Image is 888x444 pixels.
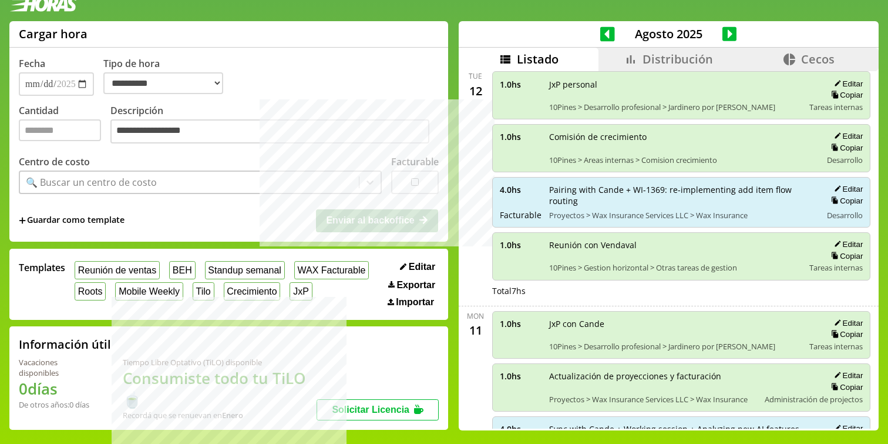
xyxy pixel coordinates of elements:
[549,394,757,405] span: Proyectos > Wax Insurance Services LLC > Wax Insurance
[19,214,125,227] span: +Guardar como template
[500,318,541,329] span: 1.0 hs
[549,370,757,382] span: Actualización de proyecciones y facturación
[290,282,312,301] button: JxP
[801,51,835,67] span: Cecos
[115,282,183,301] button: Mobile Weekly
[19,104,110,147] label: Cantidad
[469,71,482,81] div: Tue
[19,57,45,70] label: Fecha
[466,321,485,340] div: 11
[467,311,484,321] div: Mon
[549,184,814,206] span: Pairing with Cande + WI-1369: re-implementing add item flow routing
[500,131,541,142] span: 1.0 hs
[19,378,95,399] h1: 0 días
[549,131,814,142] span: Comisión de crecimiento
[828,90,863,100] button: Copiar
[827,155,863,165] span: Desarrollo
[205,261,285,279] button: Standup semanal
[500,370,541,382] span: 1.0 hs
[396,261,439,273] button: Editar
[224,282,281,301] button: Crecimiento
[549,239,802,251] span: Reunión con Vendaval
[549,79,802,90] span: JxP personal
[830,370,863,380] button: Editar
[828,251,863,261] button: Copiar
[222,410,243,420] b: Enero
[809,341,863,352] span: Tareas internas
[123,410,317,420] div: Recordá que se renuevan en
[19,155,90,168] label: Centro de costo
[110,119,429,144] textarea: Descripción
[123,368,317,410] h1: Consumiste todo tu TiLO 🍵
[396,297,434,308] span: Importar
[466,81,485,100] div: 12
[391,155,439,168] label: Facturable
[765,394,863,405] span: Administración de projectos
[396,280,435,291] span: Exportar
[123,357,317,368] div: Tiempo Libre Optativo (TiLO) disponible
[830,79,863,89] button: Editar
[830,423,863,433] button: Editar
[110,104,439,147] label: Descripción
[19,336,111,352] h2: Información útil
[830,239,863,249] button: Editar
[643,51,713,67] span: Distribución
[809,262,863,273] span: Tareas internas
[517,51,559,67] span: Listado
[549,341,802,352] span: 10Pines > Desarrollo profesional > Jardinero por [PERSON_NAME]
[828,329,863,339] button: Copiar
[500,209,541,221] span: Facturable
[500,79,541,90] span: 1.0 hs
[103,72,223,94] select: Tipo de hora
[830,184,863,194] button: Editar
[809,102,863,112] span: Tareas internas
[332,405,409,415] span: Solicitar Licencia
[193,282,214,301] button: Tilo
[19,214,26,227] span: +
[26,176,157,189] div: 🔍 Buscar un centro de costo
[75,282,106,301] button: Roots
[830,131,863,141] button: Editar
[317,399,439,420] button: Solicitar Licencia
[830,318,863,328] button: Editar
[19,261,65,274] span: Templates
[549,210,814,221] span: Proyectos > Wax Insurance Services LLC > Wax Insurance
[549,262,802,273] span: 10Pines > Gestion horizontal > Otras tareas de gestion
[828,143,863,153] button: Copiar
[409,262,435,272] span: Editar
[19,357,95,378] div: Vacaciones disponibles
[169,261,196,279] button: BEH
[549,318,802,329] span: JxP con Cande
[294,261,369,279] button: WAX Facturable
[459,71,879,429] div: scrollable content
[19,399,95,410] div: De otros años: 0 días
[500,423,541,435] span: 4.0 hs
[549,102,802,112] span: 10Pines > Desarrollo profesional > Jardinero por [PERSON_NAME]
[828,196,863,206] button: Copiar
[492,285,871,296] div: Total 7 hs
[103,57,233,96] label: Tipo de hora
[500,184,541,195] span: 4.0 hs
[385,279,439,291] button: Exportar
[827,210,863,221] span: Desarrollo
[549,155,814,165] span: 10Pines > Areas internas > Comision crecimiento
[828,382,863,392] button: Copiar
[500,239,541,251] span: 1.0 hs
[19,119,101,141] input: Cantidad
[19,26,88,42] h1: Cargar hora
[615,26,722,42] span: Agosto 2025
[75,261,160,279] button: Reunión de ventas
